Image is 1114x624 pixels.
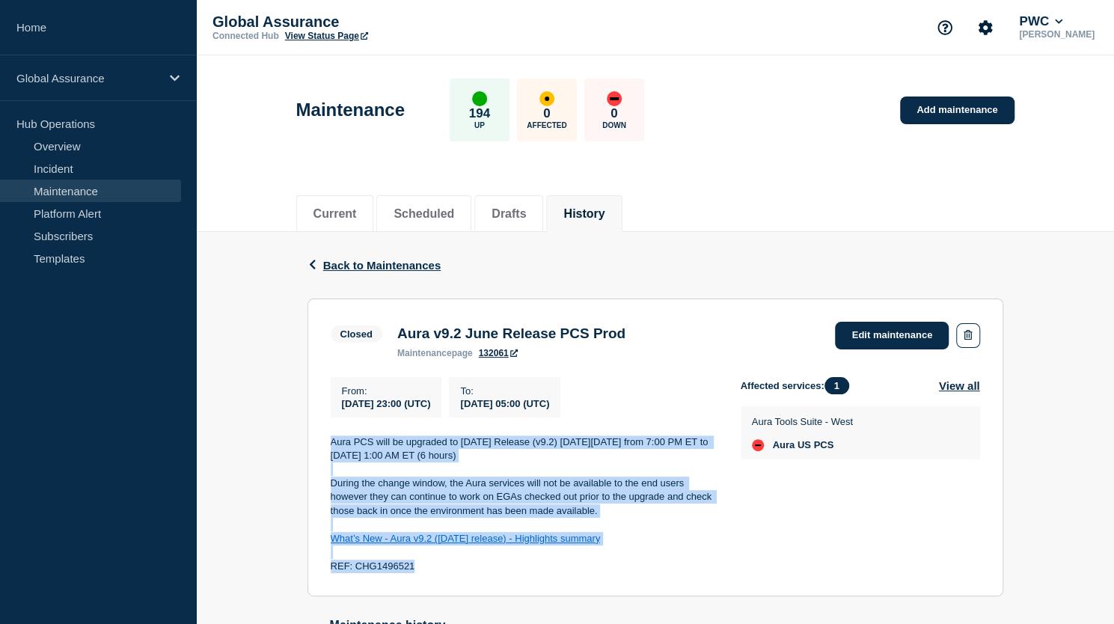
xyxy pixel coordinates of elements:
a: Add maintenance [900,97,1014,124]
p: Global Assurance [16,72,160,85]
span: [DATE] 05:00 (UTC) [460,398,549,409]
p: Down [602,121,626,129]
span: maintenance [397,348,452,358]
p: page [397,348,473,358]
button: PWC [1016,14,1065,29]
a: View Status Page [285,31,368,41]
span: [DATE] 23:00 (UTC) [342,398,431,409]
span: Closed [331,325,382,343]
p: Up [474,121,485,129]
p: REF: CHG1496521 [331,560,717,573]
a: What’s New - Aura v9.2 ([DATE] release) - Highlights summary [331,533,601,544]
p: 0 [610,106,617,121]
p: To : [460,385,549,397]
button: History [563,207,605,221]
p: From : [342,385,431,397]
div: down [607,91,622,106]
button: Support [929,12,961,43]
button: Current [313,207,357,221]
button: Scheduled [394,207,454,221]
p: Global Assurance [212,13,512,31]
div: up [472,91,487,106]
span: Affected services: [741,377,857,394]
p: Aura Tools Suite - West [752,416,853,427]
div: affected [539,91,554,106]
span: Back to Maintenances [323,259,441,272]
h1: Maintenance [296,100,405,120]
p: Aura PCS will be upgraded to [DATE] Release (v9.2) [DATE][DATE] from 7:00 PM ET to [DATE] 1:00 AM... [331,435,717,463]
button: Account settings [970,12,1001,43]
div: down [752,439,764,451]
a: 132061 [479,348,518,358]
p: [PERSON_NAME] [1016,29,1098,40]
p: 0 [543,106,550,121]
span: Aura US PCS [773,439,834,451]
button: Drafts [492,207,526,221]
p: Affected [527,121,566,129]
button: View all [939,377,980,394]
h3: Aura v9.2 June Release PCS Prod [397,325,625,342]
button: Back to Maintenances [307,259,441,272]
a: Edit maintenance [835,322,949,349]
p: During the change window, the Aura services will not be available to the end users however they c... [331,477,717,518]
p: Connected Hub [212,31,279,41]
span: 1 [824,377,849,394]
p: 194 [469,106,490,121]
